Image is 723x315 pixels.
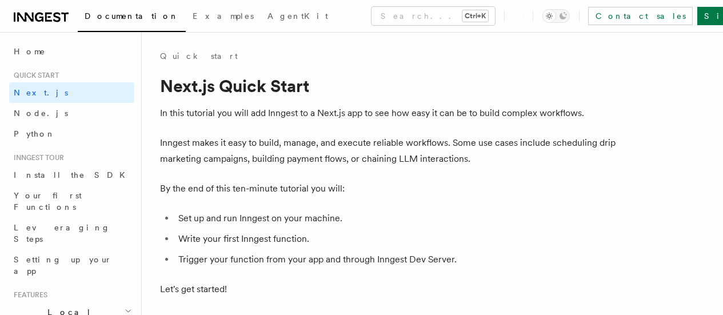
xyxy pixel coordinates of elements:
a: AgentKit [261,3,335,31]
a: Contact sales [588,7,693,25]
p: Inngest makes it easy to build, manage, and execute reliable workflows. Some use cases include sc... [160,135,617,167]
span: Python [14,129,55,138]
p: Let's get started! [160,281,617,297]
span: Node.js [14,109,68,118]
span: Setting up your app [14,255,112,276]
a: Next.js [9,82,134,103]
a: Leveraging Steps [9,217,134,249]
span: Install the SDK [14,170,132,180]
li: Set up and run Inngest on your machine. [175,210,617,226]
button: Search...Ctrl+K [372,7,495,25]
span: Next.js [14,88,68,97]
a: Setting up your app [9,249,134,281]
a: Documentation [78,3,186,32]
a: Node.js [9,103,134,123]
span: Examples [193,11,254,21]
kbd: Ctrl+K [462,10,488,22]
a: Home [9,41,134,62]
a: Examples [186,3,261,31]
a: Python [9,123,134,144]
button: Toggle dark mode [542,9,570,23]
a: Install the SDK [9,165,134,185]
span: Home [14,46,46,57]
h1: Next.js Quick Start [160,75,617,96]
span: Your first Functions [14,191,82,212]
span: AgentKit [267,11,328,21]
span: Quick start [9,71,59,80]
span: Features [9,290,47,300]
p: In this tutorial you will add Inngest to a Next.js app to see how easy it can be to build complex... [160,105,617,121]
span: Documentation [85,11,179,21]
span: Inngest tour [9,153,64,162]
a: Quick start [160,50,238,62]
li: Write your first Inngest function. [175,231,617,247]
li: Trigger your function from your app and through Inngest Dev Server. [175,252,617,268]
a: Your first Functions [9,185,134,217]
span: Leveraging Steps [14,223,110,244]
p: By the end of this ten-minute tutorial you will: [160,181,617,197]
